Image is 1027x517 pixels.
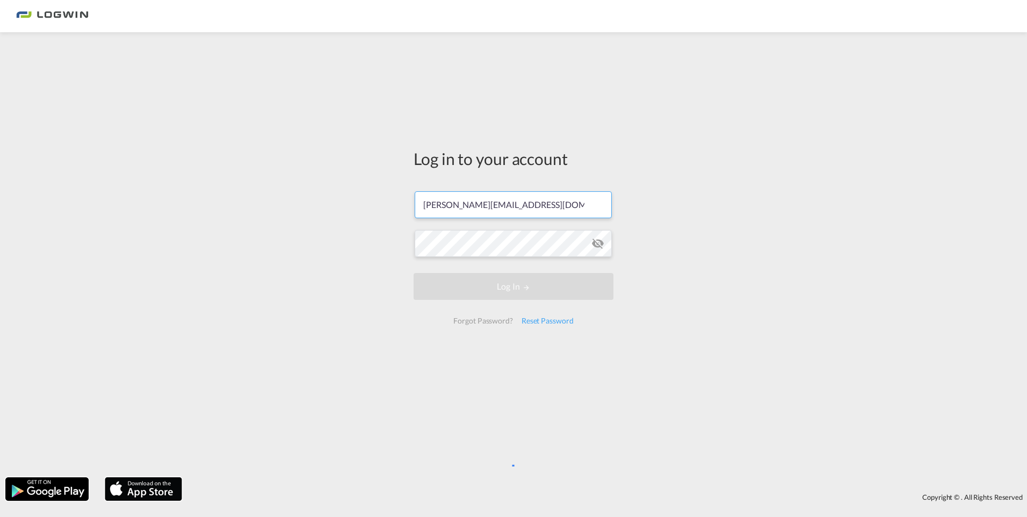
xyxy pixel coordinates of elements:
[4,476,90,502] img: google.png
[414,273,613,300] button: LOGIN
[415,191,612,218] input: Enter email/phone number
[187,488,1027,506] div: Copyright © . All Rights Reserved
[517,311,578,331] div: Reset Password
[414,147,613,170] div: Log in to your account
[104,476,183,502] img: apple.png
[591,237,604,250] md-icon: icon-eye-off
[16,4,89,28] img: bc73a0e0d8c111efacd525e4c8ad7d32.png
[449,311,517,331] div: Forgot Password?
